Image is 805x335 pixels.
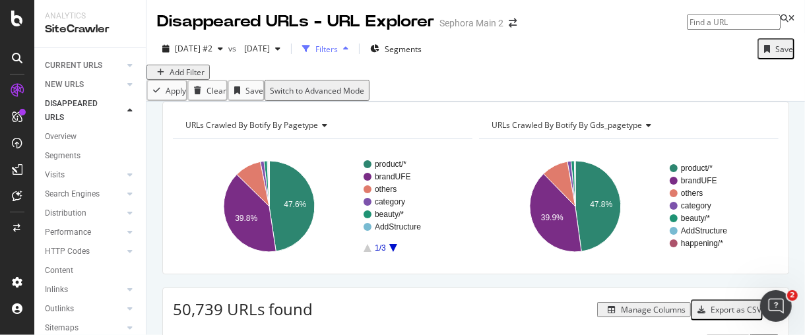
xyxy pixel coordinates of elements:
[681,239,723,249] text: happening/*
[173,298,313,320] span: 50,739 URLs found
[146,80,187,101] button: Apply
[375,160,406,169] text: product/*
[681,202,711,211] text: category
[375,223,421,232] text: AddStructure
[509,18,517,28] div: arrow-right-arrow-left
[45,245,90,259] div: HTTP Codes
[239,43,270,54] span: 2025 Jun. 26th
[270,85,364,96] div: Switch to Advanced Mode
[45,283,68,297] div: Inlinks
[170,67,205,78] div: Add Filter
[235,214,257,223] text: 39.8%
[45,264,137,278] a: Content
[45,97,112,125] div: DISAPPEARED URLS
[375,210,404,220] text: beauty/*
[375,244,386,253] text: 1/3
[45,78,84,92] div: NEW URLS
[365,38,427,59] button: Segments
[479,149,773,264] svg: A chart.
[185,119,318,131] span: URLs Crawled By Botify By pagetype
[45,59,102,73] div: CURRENT URLS
[146,65,210,80] button: Add Filter
[239,38,286,59] button: [DATE]
[45,226,91,239] div: Performance
[45,321,123,335] a: Sitemaps
[45,78,123,92] a: NEW URLS
[157,38,228,59] button: [DATE] #2
[315,44,338,55] div: Filters
[265,80,370,101] button: Switch to Advanced Mode
[173,149,467,264] svg: A chart.
[45,206,86,220] div: Distribution
[284,200,306,210] text: 47.6%
[691,299,763,320] button: Export as CSV
[385,44,422,55] span: Segments
[207,85,226,96] div: Clear
[541,214,563,223] text: 39.9%
[45,149,137,163] a: Segments
[228,80,265,101] button: Save
[760,290,792,322] iframe: Intercom live chat
[45,321,79,335] div: Sitemaps
[621,304,686,315] div: Manage Columns
[175,43,212,54] span: 2025 Aug. 14th #2
[157,11,434,33] div: Disappeared URLs - URL Explorer
[45,149,80,163] div: Segments
[711,304,761,315] div: Export as CSV
[45,187,100,201] div: Search Engines
[45,302,74,316] div: Outlinks
[45,130,137,144] a: Overview
[590,200,612,210] text: 47.8%
[489,115,767,136] h4: URLs Crawled By Botify By gds_pagetype
[757,38,794,59] button: Save
[775,44,793,55] div: Save
[439,16,503,30] div: Sephora Main 2
[45,283,123,297] a: Inlinks
[787,290,798,301] span: 2
[45,245,123,259] a: HTTP Codes
[492,119,642,131] span: URLs Crawled By Botify By gds_pagetype
[681,164,713,173] text: product/*
[183,115,461,136] h4: URLs Crawled By Botify By pagetype
[45,264,73,278] div: Content
[45,302,123,316] a: Outlinks
[297,38,354,59] button: Filters
[45,97,123,125] a: DISAPPEARED URLS
[687,15,781,30] input: Find a URL
[45,168,65,182] div: Visits
[228,43,239,54] span: vs
[375,198,405,207] text: category
[166,85,186,96] div: Apply
[45,59,123,73] a: CURRENT URLS
[45,206,123,220] a: Distribution
[597,302,691,317] button: Manage Columns
[45,11,135,22] div: Analytics
[45,226,123,239] a: Performance
[45,22,135,37] div: SiteCrawler
[681,189,703,198] text: others
[187,80,228,101] button: Clear
[375,185,397,195] text: others
[245,85,263,96] div: Save
[45,168,123,182] a: Visits
[45,130,77,144] div: Overview
[375,173,411,182] text: brandUFE
[45,187,123,201] a: Search Engines
[681,177,717,186] text: brandUFE
[681,227,727,236] text: AddStructure
[681,214,710,224] text: beauty/*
